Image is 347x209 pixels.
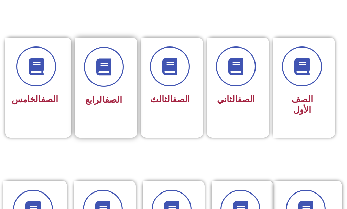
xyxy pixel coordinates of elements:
a: الصف [105,95,122,105]
span: الخامس [12,94,58,104]
span: الثاني [217,94,255,104]
span: الرابع [85,95,122,105]
a: الصف [238,94,255,104]
span: الثالث [150,94,190,104]
a: الصف [173,94,190,104]
a: الصف [41,94,58,104]
span: الصف الأول [291,94,313,115]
